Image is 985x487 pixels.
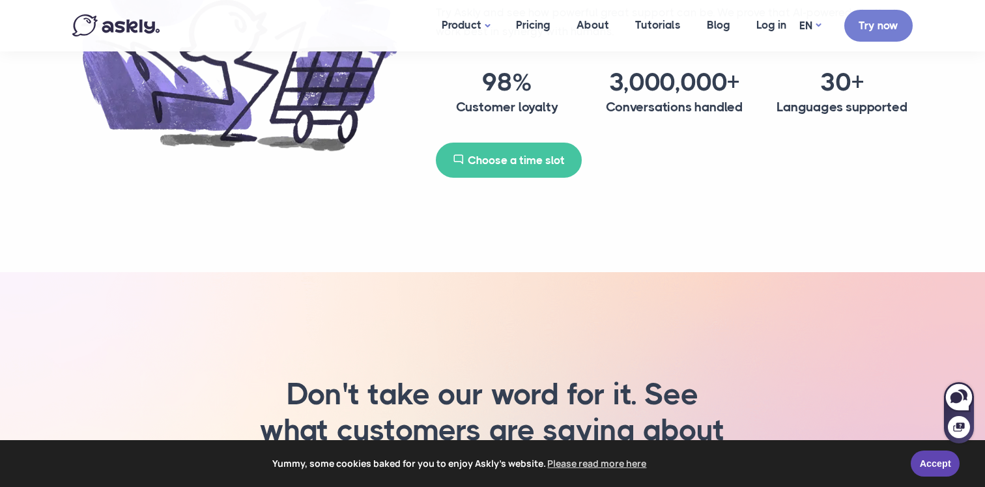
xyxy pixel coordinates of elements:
[436,67,577,98] h3: 98%
[771,67,913,98] h3: 30+
[844,10,913,42] a: Try now
[943,380,975,445] iframe: Askly chat
[72,14,160,36] img: Askly
[911,451,960,477] a: Accept
[771,98,913,117] h4: Languages supported
[216,376,769,484] h3: Don't take our word for it. See what customers are saying about us.
[436,98,577,117] h4: Customer loyalty
[799,16,821,35] a: EN
[604,98,745,117] h4: Conversations handled
[436,143,582,178] a: Choose a time slot
[546,454,649,473] a: learn more about cookies
[604,67,745,98] h3: 3,000,000+
[19,454,902,473] span: Yummy, some cookies baked for you to enjoy Askly's website.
